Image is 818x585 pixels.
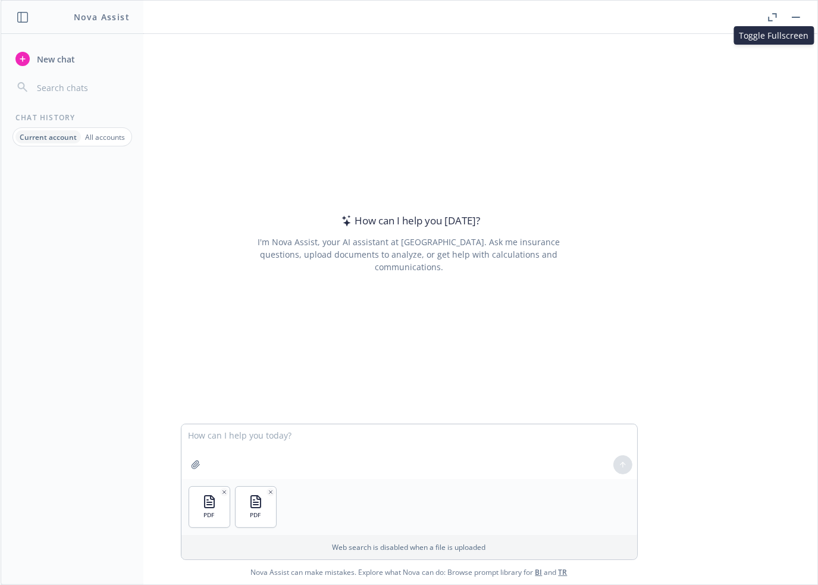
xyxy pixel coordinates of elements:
[35,79,129,96] input: Search chats
[535,567,543,577] a: BI
[85,132,125,142] p: All accounts
[236,487,276,527] button: PDF
[250,511,261,519] span: PDF
[1,112,143,123] div: Chat History
[204,511,215,519] span: PDF
[74,11,130,23] h1: Nova Assist
[242,236,576,273] div: I'm Nova Assist, your AI assistant at [GEOGRAPHIC_DATA]. Ask me insurance questions, upload docum...
[338,213,480,229] div: How can I help you [DATE]?
[734,26,814,45] div: Toggle Fullscreen
[559,567,568,577] a: TR
[11,48,134,70] button: New chat
[189,487,230,527] button: PDF
[20,132,77,142] p: Current account
[5,560,813,584] span: Nova Assist can make mistakes. Explore what Nova can do: Browse prompt library for and
[189,542,630,552] p: Web search is disabled when a file is uploaded
[35,53,75,65] span: New chat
